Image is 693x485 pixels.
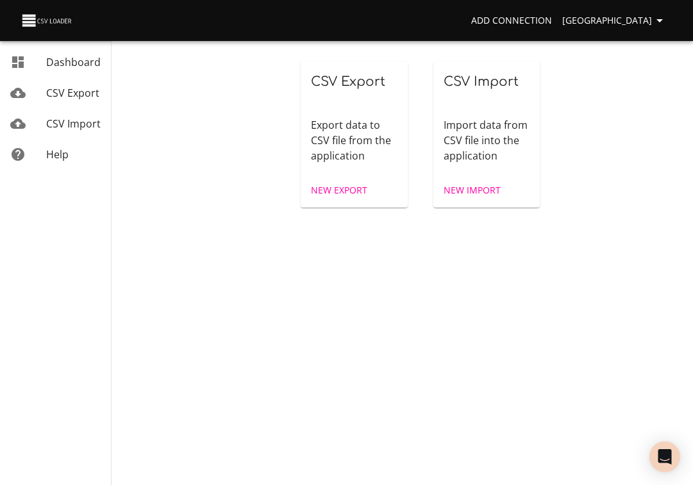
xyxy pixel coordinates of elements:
p: Import data from CSV file into the application [444,117,530,163]
span: Add Connection [471,13,552,29]
span: CSV Export [46,86,99,100]
a: Add Connection [466,9,557,33]
div: Open Intercom Messenger [649,441,680,472]
span: CSV Import [444,74,519,89]
span: CSV Export [311,74,385,89]
p: Export data to CSV file from the application [311,117,397,163]
span: CSV Import [46,117,101,131]
button: [GEOGRAPHIC_DATA] [557,9,672,33]
a: New Import [438,179,506,202]
span: Help [46,147,69,161]
span: New Export [311,183,367,199]
span: [GEOGRAPHIC_DATA] [562,13,667,29]
img: CSV Loader [21,12,74,29]
span: Dashboard [46,55,101,69]
a: New Export [306,179,372,202]
span: New Import [444,183,501,199]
